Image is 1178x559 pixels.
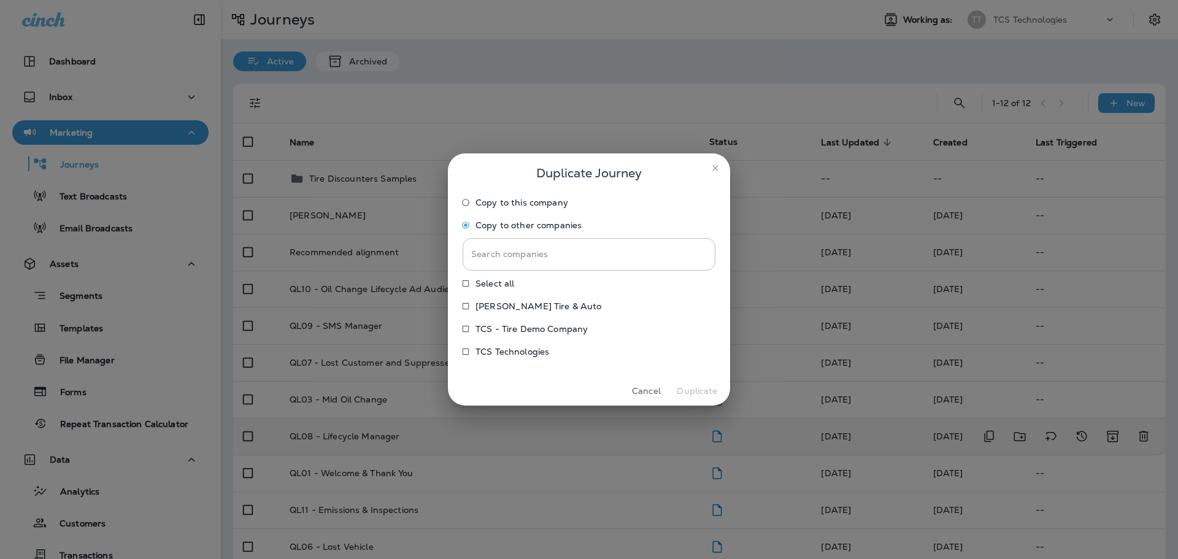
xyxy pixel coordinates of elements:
[475,347,549,357] p: TCS Technologies
[706,158,725,178] button: close
[475,198,568,207] span: Copy to this company
[475,324,588,334] p: TCS - Tire Demo Company
[475,220,582,230] span: Copy to other companies
[475,301,602,311] p: [PERSON_NAME] Tire & Auto
[623,382,669,401] button: Cancel
[475,279,514,288] span: Select all
[536,163,642,183] span: Duplicate Journey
